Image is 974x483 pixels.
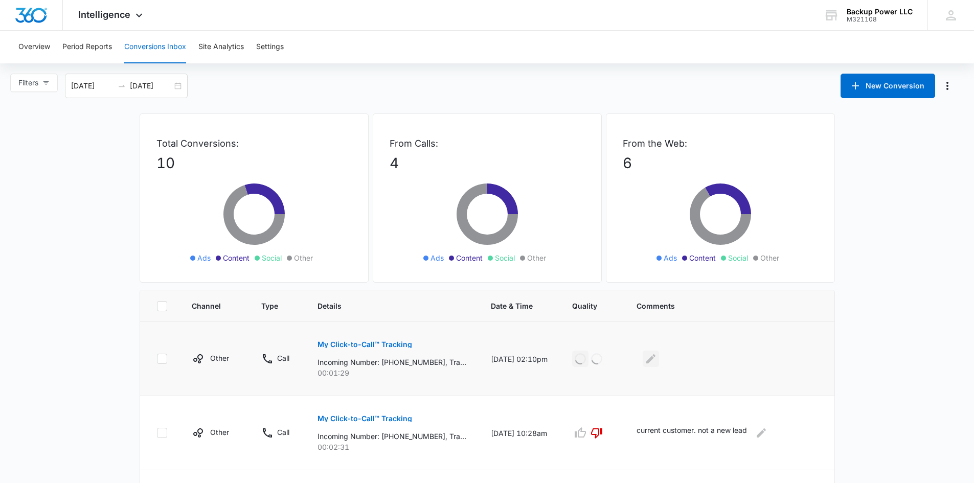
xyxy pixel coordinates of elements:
[491,301,533,311] span: Date & Time
[664,252,677,263] span: Ads
[689,252,716,263] span: Content
[256,31,284,63] button: Settings
[318,332,412,357] button: My Click-to-Call™ Tracking
[261,301,278,311] span: Type
[156,136,352,150] p: Total Conversions:
[318,415,412,422] p: My Click-to-Call™ Tracking
[390,136,585,150] p: From Calls:
[198,31,244,63] button: Site Analytics
[10,74,58,92] button: Filters
[18,77,38,88] span: Filters
[277,427,289,438] p: Call
[277,353,289,363] p: Call
[197,252,211,263] span: Ads
[495,252,515,263] span: Social
[728,252,748,263] span: Social
[318,406,412,431] button: My Click-to-Call™ Tracking
[318,367,466,378] p: 00:01:29
[210,427,229,438] p: Other
[118,82,126,90] span: to
[192,301,222,311] span: Channel
[78,9,130,20] span: Intelligence
[62,31,112,63] button: Period Reports
[479,322,560,396] td: [DATE] 02:10pm
[637,301,803,311] span: Comments
[223,252,250,263] span: Content
[572,301,597,311] span: Quality
[841,74,935,98] button: New Conversion
[318,357,466,367] p: Incoming Number: [PHONE_NUMBER], Tracking Number: [PHONE_NUMBER], Ring To: [PHONE_NUMBER], Caller...
[456,252,483,263] span: Content
[318,341,412,348] p: My Click-to-Call™ Tracking
[390,152,585,174] p: 4
[118,82,126,90] span: swap-right
[71,80,114,91] input: Start date
[130,80,172,91] input: End date
[124,31,186,63] button: Conversions Inbox
[643,351,659,367] button: Edit Comments
[760,252,779,263] span: Other
[847,8,913,16] div: account name
[318,442,466,452] p: 00:02:31
[262,252,282,263] span: Social
[637,425,747,441] p: current customer. not a new lead
[318,431,466,442] p: Incoming Number: [PHONE_NUMBER], Tracking Number: [PHONE_NUMBER], Ring To: [PHONE_NUMBER], Caller...
[623,136,818,150] p: From the Web:
[156,152,352,174] p: 10
[431,252,444,263] span: Ads
[318,301,451,311] span: Details
[753,425,769,441] button: Edit Comments
[623,152,818,174] p: 6
[479,396,560,470] td: [DATE] 10:28am
[294,252,313,263] span: Other
[210,353,229,363] p: Other
[847,16,913,23] div: account id
[18,31,50,63] button: Overview
[939,78,956,94] button: Manage Numbers
[527,252,546,263] span: Other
